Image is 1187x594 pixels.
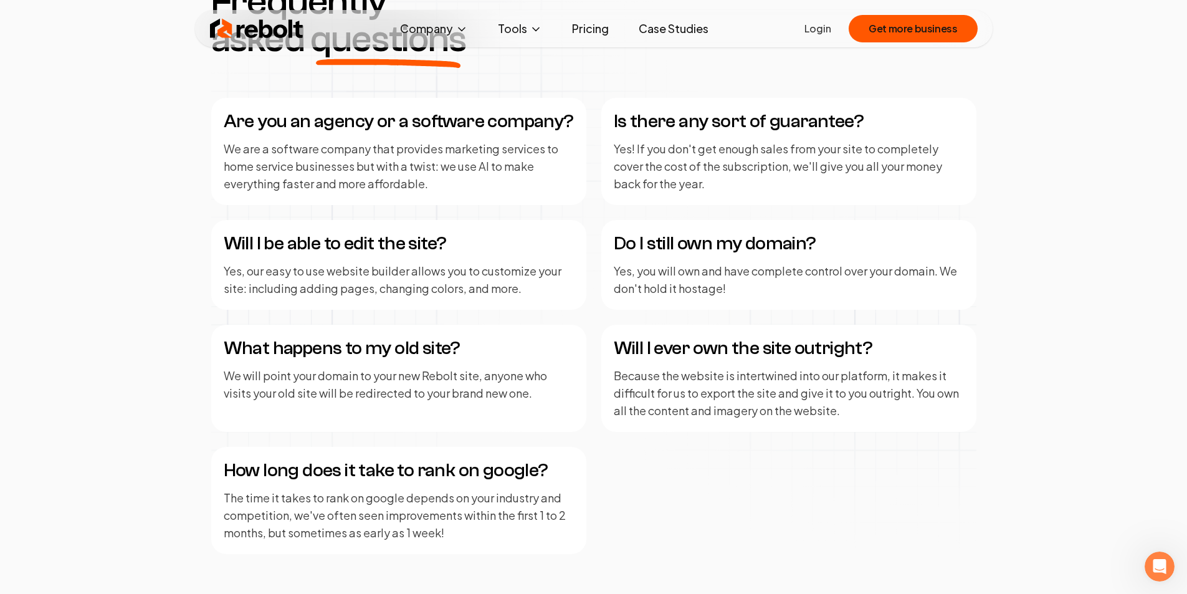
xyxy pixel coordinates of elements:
[224,489,574,542] p: The time it takes to rank on google depends on your industry and competition, we've often seen im...
[224,110,574,133] h4: Are you an agency or a software company?
[614,262,964,297] p: Yes, you will own and have complete control over your domain. We don't hold it hostage!
[210,16,303,41] img: Rebolt Logo
[224,459,574,482] h4: How long does it take to rank on google?
[224,140,574,193] p: We are a software company that provides marketing services to home service businesses but with a ...
[488,16,552,41] button: Tools
[562,16,619,41] a: Pricing
[224,367,574,402] p: We will point your domain to your new Rebolt site, anyone who visits your old site will be redire...
[224,262,574,297] p: Yes, our easy to use website builder allows you to customize your site: including adding pages, c...
[614,110,964,133] h4: Is there any sort of guarantee?
[614,367,964,419] p: Because the website is intertwined into our platform, it makes it difficult for us to export the ...
[390,16,478,41] button: Company
[614,140,964,193] p: Yes! If you don't get enough sales from your site to completely cover the cost of the subscriptio...
[804,21,831,36] a: Login
[1145,552,1175,582] iframe: Intercom live chat
[629,16,718,41] a: Case Studies
[614,337,964,360] h4: Will I ever own the site outright?
[224,232,574,255] h4: Will I be able to edit the site?
[614,232,964,255] h4: Do I still own my domain?
[849,15,977,42] button: Get more business
[224,337,574,360] h4: What happens to my old site?
[310,21,465,58] span: questions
